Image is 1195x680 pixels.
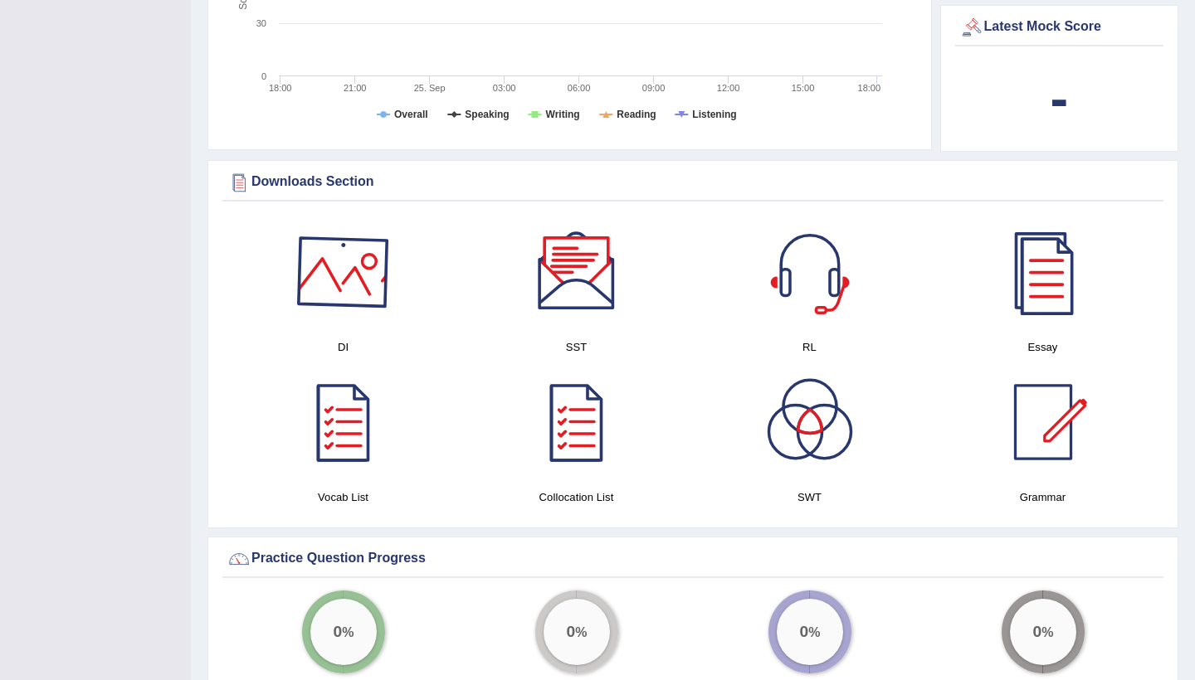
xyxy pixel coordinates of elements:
[934,488,1151,506] h4: Grammar
[717,83,740,93] text: 12:00
[227,170,1159,195] div: Downloads Section
[546,109,580,120] tspan: Writing
[235,488,451,506] h4: Vocab List
[777,599,843,665] div: %
[544,599,610,665] div: %
[394,109,428,120] tspan: Overall
[333,623,342,641] big: 0
[701,338,918,356] h4: RL
[465,109,509,120] tspan: Speaking
[1050,68,1068,129] b: -
[414,83,446,93] tspan: 25. Sep
[493,83,516,93] text: 03:00
[934,338,1151,356] h4: Essay
[792,83,815,93] text: 15:00
[701,488,918,506] h4: SWT
[468,488,685,506] h4: Collocation List
[692,109,736,120] tspan: Listening
[959,15,1160,40] div: Latest Mock Score
[566,623,575,641] big: 0
[256,18,266,28] text: 30
[642,83,666,93] text: 09:00
[344,83,367,93] text: 21:00
[310,599,377,665] div: %
[568,83,591,93] text: 06:00
[235,338,451,356] h4: DI
[261,71,266,81] text: 0
[1010,599,1076,665] div: %
[227,546,1159,571] div: Practice Question Progress
[617,109,656,120] tspan: Reading
[269,83,292,93] text: 18:00
[858,83,881,93] text: 18:00
[468,338,685,356] h4: SST
[799,623,808,641] big: 0
[1032,623,1041,641] big: 0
